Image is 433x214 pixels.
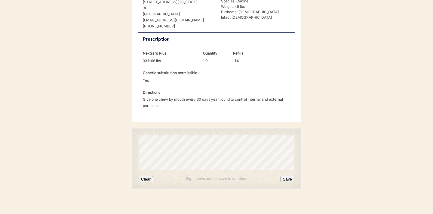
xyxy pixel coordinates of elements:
[143,96,295,109] div: Give one chew by mouth every 30 days year round to control internal and external parasites.
[143,51,166,55] strong: NexGard Plus
[143,5,213,11] div: 3F
[139,176,153,182] button: Clear
[139,177,294,181] div: Sign above and hit save to continue
[143,24,213,29] div: [PHONE_NUMBER]
[143,58,198,64] div: 33.1-66 lbs
[143,36,295,43] div: Prescription
[143,77,168,83] div: Yes
[233,50,259,56] div: Refills
[281,176,294,182] button: Save
[143,11,213,17] div: [GEOGRAPHIC_DATA]
[203,58,229,64] div: 1.0
[233,58,259,64] div: 11.0
[203,50,229,56] div: Quantity
[143,17,213,23] div: [EMAIL_ADDRESS][DOMAIN_NAME]
[143,89,168,96] div: Directions
[143,70,197,76] div: Generic substitution permissible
